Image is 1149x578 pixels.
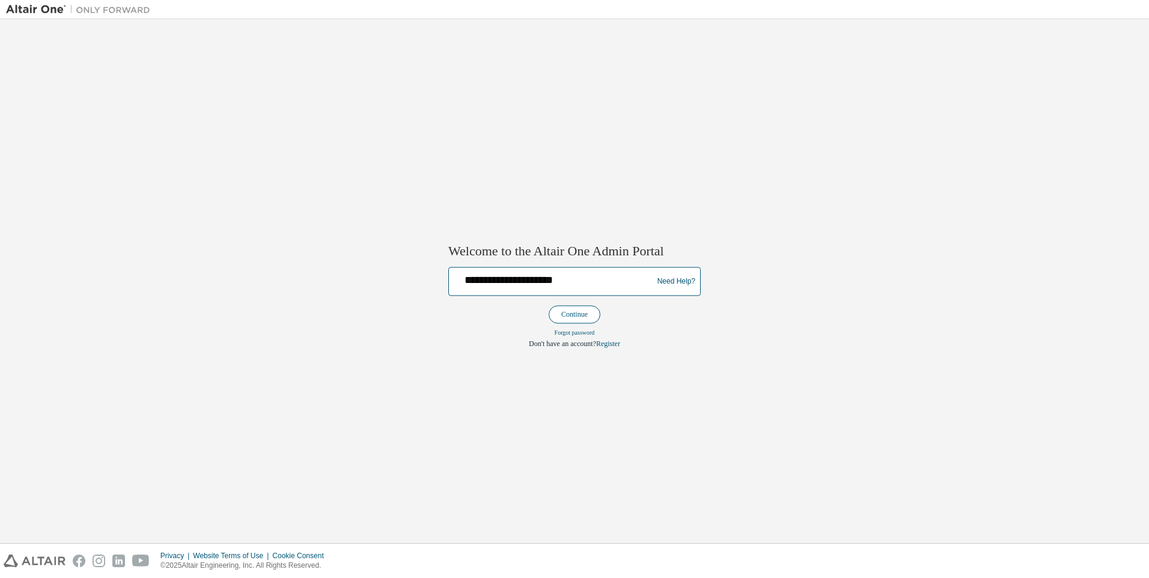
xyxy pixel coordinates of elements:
[529,340,596,348] span: Don't have an account?
[73,555,85,567] img: facebook.svg
[4,555,66,567] img: altair_logo.svg
[448,243,701,260] h2: Welcome to the Altair One Admin Portal
[596,340,620,348] a: Register
[555,330,595,336] a: Forgot password
[549,306,600,324] button: Continue
[112,555,125,567] img: linkedin.svg
[193,551,272,561] div: Website Terms of Use
[160,551,193,561] div: Privacy
[160,561,331,571] p: © 2025 Altair Engineering, Inc. All Rights Reserved.
[6,4,156,16] img: Altair One
[272,551,331,561] div: Cookie Consent
[93,555,105,567] img: instagram.svg
[657,281,695,282] a: Need Help?
[132,555,150,567] img: youtube.svg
